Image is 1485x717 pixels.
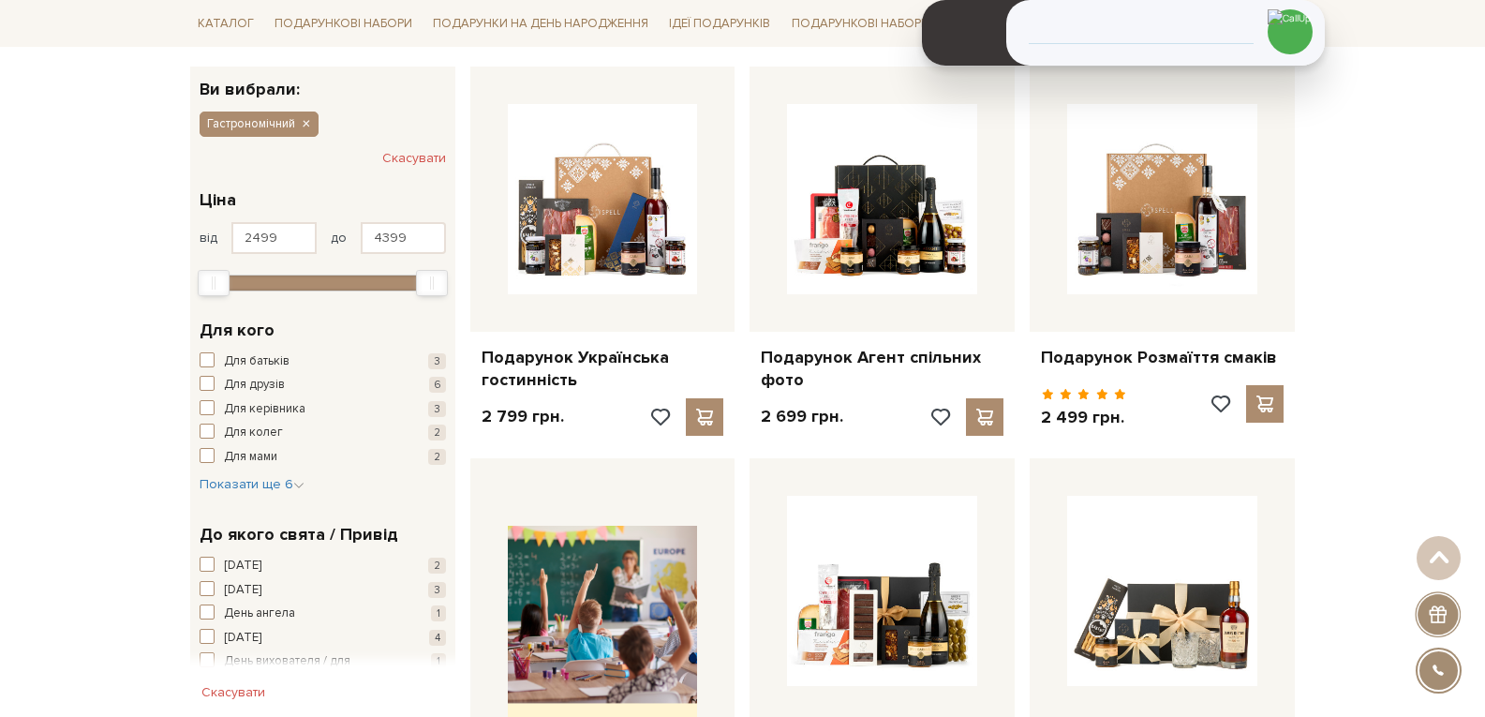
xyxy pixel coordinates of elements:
span: 2 [428,449,446,465]
button: [DATE] 2 [200,557,446,575]
span: Для керівника [224,400,305,419]
button: Для друзів 6 [200,376,446,395]
a: Подарунок Українська гостинність [482,347,724,391]
span: 3 [428,582,446,598]
button: [DATE] 3 [200,581,446,600]
button: Показати ще 6 [200,475,304,494]
p: 2 699 грн. [761,406,843,427]
div: Ви вибрали: [190,67,455,97]
span: 1 [431,605,446,621]
span: [DATE] [224,629,261,648]
span: Для батьків [224,352,290,371]
span: до [331,230,347,246]
a: Подарунки на День народження [425,9,656,38]
a: Подарунок Розмаїття смаків [1041,347,1284,368]
span: День ангела [224,605,295,623]
a: Подарункові набори вихователю [784,7,1024,39]
span: 2 [428,425,446,441]
button: День вихователя / для вихователя 1 [200,652,446,689]
p: 2 499 грн. [1041,407,1126,428]
button: Для батьків 3 [200,352,446,371]
span: Гастрономічний [207,115,295,132]
span: День вихователя / для вихователя [224,652,394,689]
span: Для мами [224,448,277,467]
button: [DATE] 4 [200,629,446,648]
span: 6 [429,377,446,393]
a: Ідеї подарунків [661,9,778,38]
span: Для друзів [224,376,285,395]
input: Ціна [361,222,446,254]
input: Ціна [231,222,317,254]
button: Для мами 2 [200,448,446,467]
button: Для керівника 3 [200,400,446,419]
a: Каталог [190,9,261,38]
span: 2 [428,558,446,574]
span: Для кого [200,318,275,343]
span: [DATE] [224,581,261,600]
span: До якого свята / Привід [200,522,398,547]
button: Гастрономічний [200,112,319,136]
div: Min [198,270,230,296]
button: Скасувати [382,143,446,173]
p: 2 799 грн. [482,406,564,427]
span: [DATE] [224,557,261,575]
span: 3 [428,353,446,369]
button: Для колег 2 [200,424,446,442]
span: 3 [428,401,446,417]
span: 4 [429,630,446,646]
a: Подарункові набори [267,9,420,38]
div: Max [416,270,448,296]
span: Показати ще 6 [200,476,304,492]
span: Ціна [200,187,236,213]
button: Скасувати [190,678,276,708]
button: День ангела 1 [200,605,446,623]
span: Для колег [224,424,283,442]
span: від [200,230,217,246]
a: Подарунок Агент спільних фото [761,347,1003,391]
span: 1 [431,653,446,669]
